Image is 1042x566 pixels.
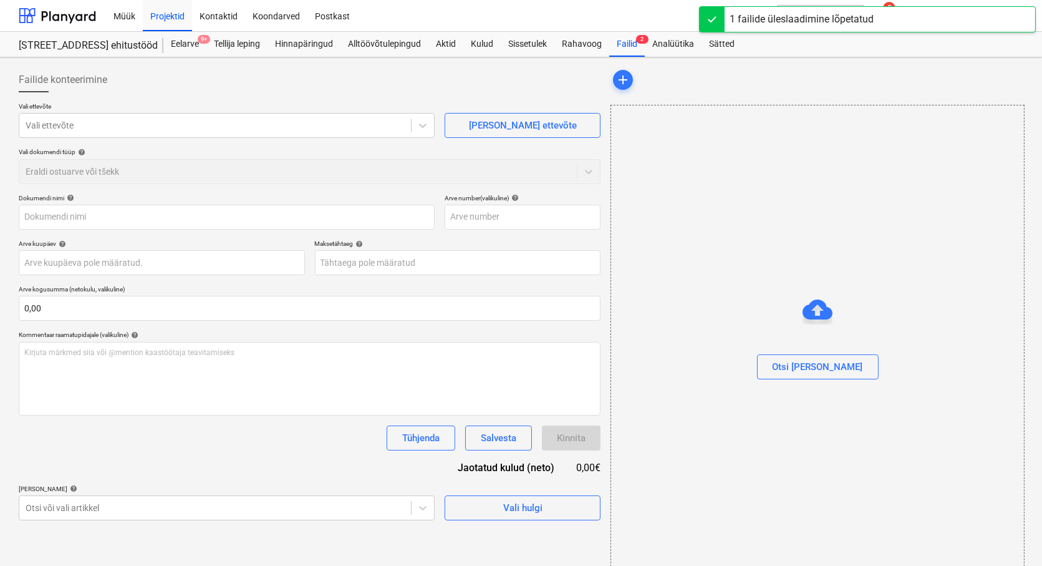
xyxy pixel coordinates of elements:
span: Failide konteerimine [19,72,107,87]
div: Maksetähtaeg [315,240,601,248]
div: Dokumendi nimi [19,194,435,202]
p: Vali ettevõte [19,102,435,113]
a: Aktid [428,32,463,57]
input: Arve kuupäeva pole määratud. [19,250,305,275]
iframe: Chat Widget [980,506,1042,566]
span: help [64,194,74,202]
input: Dokumendi nimi [19,205,435,230]
div: Failid [609,32,645,57]
a: Analüütika [645,32,702,57]
div: Otsi [PERSON_NAME] [773,359,863,375]
span: help [128,331,138,339]
span: 9+ [198,35,210,44]
div: [PERSON_NAME] [19,485,435,493]
span: help [354,240,364,248]
a: Failid2 [609,32,645,57]
div: Arve kuupäev [19,240,305,248]
a: Eelarve9+ [163,32,206,57]
span: help [75,149,85,156]
div: Arve number (valikuline) [445,194,601,202]
input: Arve number [445,205,601,230]
a: Kulud [463,32,501,57]
div: Vali dokumendi tüüp [19,148,601,156]
a: Hinnapäringud [268,32,340,57]
button: Tühjenda [387,426,455,451]
a: Sissetulek [501,32,554,57]
a: Alltöövõtulepingud [340,32,428,57]
div: 0,00€ [574,461,601,475]
span: help [67,485,77,492]
div: Jaotatud kulud (neto) [438,461,574,475]
span: help [509,194,519,202]
a: Sätted [702,32,742,57]
span: add [615,72,630,87]
input: Arve kogusumma (netokulu, valikuline) [19,296,601,321]
div: 1 failide üleslaadimine lõpetatud [730,12,874,27]
button: Vali hulgi [445,495,601,520]
div: Tühjenda [402,430,440,446]
div: Kommentaar raamatupidajale (valikuline) [19,331,601,339]
span: 2 [636,35,649,44]
button: [PERSON_NAME] ettevõte [445,113,601,138]
div: Eelarve [163,32,206,57]
a: Tellija leping [206,32,268,57]
div: Salvesta [481,430,516,446]
div: [PERSON_NAME] ettevõte [469,117,577,134]
a: Rahavoog [554,32,609,57]
div: Vali hulgi [503,500,543,516]
input: Tähtaega pole määratud [315,250,601,275]
div: [STREET_ADDRESS] ehitustööd [19,39,148,52]
p: Arve kogusumma (netokulu, valikuline) [19,285,601,296]
span: help [56,240,66,248]
button: Salvesta [465,426,532,451]
button: Otsi [PERSON_NAME] [757,354,879,379]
